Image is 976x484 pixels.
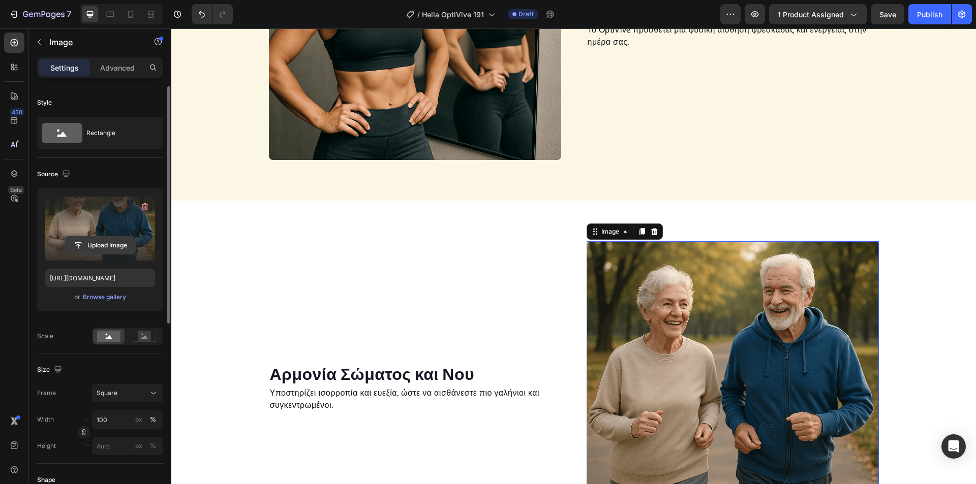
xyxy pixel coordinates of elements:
input: px% [92,437,163,455]
div: % [150,415,156,424]
label: Frame [37,389,56,398]
input: https://example.com/image.jpg [45,269,155,287]
button: Upload Image [65,236,136,254]
div: Browse gallery [83,293,126,302]
button: px [147,413,159,426]
div: px [135,415,142,424]
p: 7 [67,8,71,20]
p: Image [49,36,136,48]
div: % [150,441,156,450]
button: 1 product assigned [769,4,867,24]
button: Publish [908,4,951,24]
span: Square [97,389,117,398]
button: 7 [4,4,76,24]
button: % [133,440,145,452]
div: Image [428,199,450,208]
div: Source [37,168,72,181]
label: Width [37,415,54,424]
span: / [417,9,420,20]
h2: Αρμονία Σώματος και Νου [98,334,390,358]
div: Style [37,98,52,107]
span: or [74,291,80,303]
div: Size [37,363,64,377]
span: Save [879,10,896,19]
button: px [147,440,159,452]
div: Undo/Redo [192,4,233,24]
button: Save [871,4,904,24]
div: 450 [10,108,24,116]
button: Square [92,384,163,402]
div: Rectangle [86,121,148,145]
button: Browse gallery [82,292,127,302]
p: Advanced [100,62,135,73]
span: Draft [518,10,534,19]
div: Beta [8,186,24,194]
div: Publish [917,9,942,20]
span: Helia OptiVive 191 [422,9,484,20]
button: % [133,413,145,426]
div: px [135,441,142,450]
input: px% [92,410,163,429]
div: Scale [37,332,53,341]
p: Υποστηρίζει ισορροπία και ευεξία, ώστε να αισθάνεστε πιο γαλήνιοι και συγκεντρωμένοι. [99,359,389,383]
div: Open Intercom Messenger [941,434,966,459]
p: Settings [50,62,79,73]
span: 1 product assigned [778,9,844,20]
label: Height [37,441,56,450]
iframe: Design area [171,28,976,484]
